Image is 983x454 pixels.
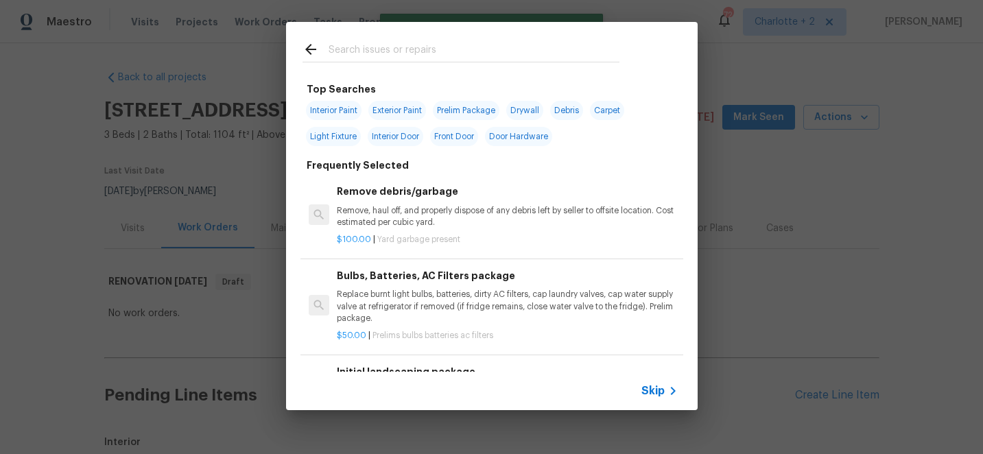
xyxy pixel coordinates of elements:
span: Prelims bulbs batteries ac filters [372,331,493,339]
span: Door Hardware [485,127,552,146]
h6: Top Searches [307,82,376,97]
input: Search issues or repairs [329,41,619,62]
span: Carpet [590,101,624,120]
span: Interior Door [368,127,423,146]
p: | [337,330,677,342]
span: Front Door [430,127,478,146]
p: | [337,234,677,246]
h6: Frequently Selected [307,158,409,173]
p: Replace burnt light bulbs, batteries, dirty AC filters, cap laundry valves, cap water supply valv... [337,289,677,324]
span: Debris [550,101,583,120]
span: $50.00 [337,331,366,339]
span: Exterior Paint [368,101,426,120]
p: Remove, haul off, and properly dispose of any debris left by seller to offsite location. Cost est... [337,205,677,228]
h6: Initial landscaping package [337,364,677,379]
span: Interior Paint [306,101,362,120]
h6: Bulbs, Batteries, AC Filters package [337,268,677,283]
span: Skip [641,384,665,398]
h6: Remove debris/garbage [337,184,677,199]
span: $100.00 [337,235,371,243]
span: Light Fixture [306,127,361,146]
span: Yard garbage present [377,235,460,243]
span: Drywall [506,101,543,120]
span: Prelim Package [433,101,499,120]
